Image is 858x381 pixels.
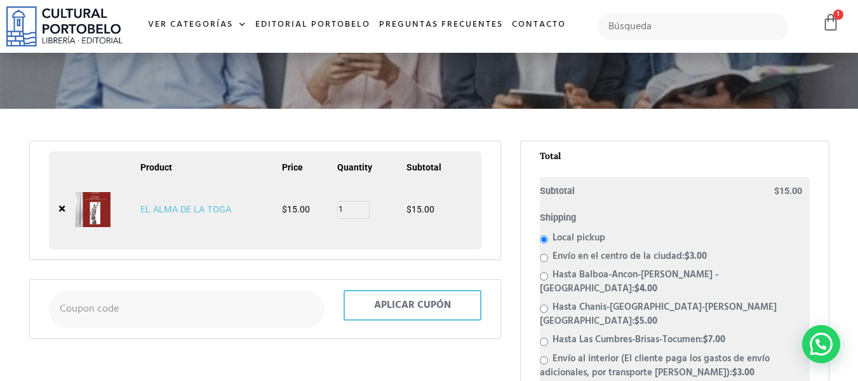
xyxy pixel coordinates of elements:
label: Hasta Balboa-Ancon-[PERSON_NAME] - [GEOGRAPHIC_DATA]: [540,267,718,296]
h2: Total [540,151,810,166]
span: $ [774,186,779,197]
label: Hasta Chanis-[GEOGRAPHIC_DATA]-[PERSON_NAME][GEOGRAPHIC_DATA]: [540,300,777,329]
a: Remove EL ALMA DE LA TOGA from cart [58,202,65,216]
th: Quantity [337,161,406,179]
label: Envío al interior (El cliente paga los gastos de envío adicionales, por transporte [PERSON_NAME]): [540,351,770,380]
th: Price [282,161,337,179]
label: Hasta Las Cumbres-Brisas-Tocumen: [553,333,725,348]
input: Coupon code [49,290,325,328]
span: $ [732,365,737,380]
bdi: 15.00 [282,204,310,214]
bdi: 4.00 [634,281,657,296]
label: Envío en el centro de la ciudad: [553,249,707,264]
bdi: 3.00 [732,365,754,380]
th: Subtotal [406,161,471,179]
span: $ [685,249,690,264]
a: Editorial Portobelo [251,11,375,39]
bdi: 3.00 [685,249,707,264]
input: Product quantity [337,201,370,219]
a: EL ALMA DE LA TOGA [140,204,231,215]
input: Búsqueda [598,13,789,40]
a: Ver Categorías [144,11,251,39]
th: Product [140,161,282,179]
span: $ [634,314,640,329]
bdi: 5.00 [634,314,657,329]
span: $ [634,281,640,296]
span: 1 [833,10,843,20]
bdi: 7.00 [703,333,725,348]
bdi: 15.00 [774,186,802,197]
a: Preguntas frecuentes [375,11,507,39]
a: Contacto [507,11,570,39]
span: $ [703,333,708,348]
bdi: 15.00 [406,204,434,214]
span: $ [282,204,287,214]
span: $ [406,204,412,214]
a: 1 [822,13,840,32]
button: Aplicar cupón [344,290,481,321]
label: Local pickup [553,230,605,246]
